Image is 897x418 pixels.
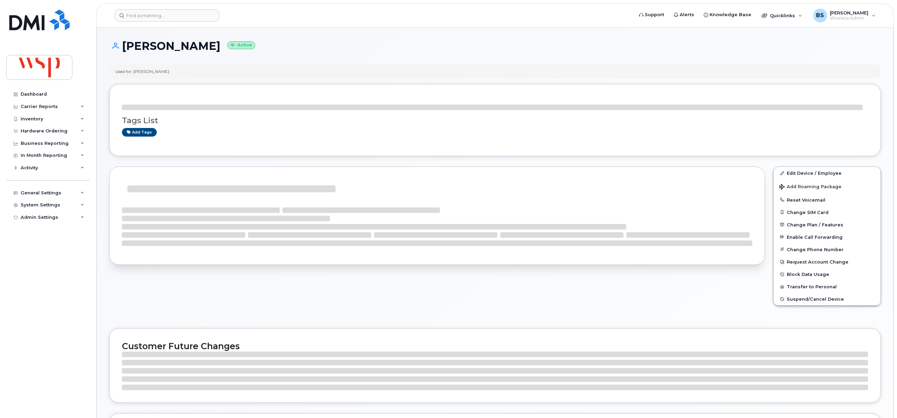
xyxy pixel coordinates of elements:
button: Reset Voicemail [774,194,880,206]
button: Request Account Change [774,256,880,268]
button: Enable Call Forwarding [774,231,880,243]
button: Block Data Usage [774,268,880,280]
a: Edit Device / Employee [774,167,880,179]
span: Add Roaming Package [779,184,842,191]
span: Change Plan / Features [787,222,843,227]
h3: Tags List [122,116,868,125]
button: Change Phone Number [774,243,880,256]
button: Change SIM Card [774,206,880,218]
button: Add Roaming Package [774,179,880,193]
button: Suspend/Cancel Device [774,293,880,305]
button: Transfer to Personal [774,280,880,293]
span: Suspend/Cancel Device [787,297,844,302]
h1: [PERSON_NAME] [109,40,881,52]
span: Enable Call Forwarding [787,234,843,239]
button: Change Plan / Features [774,218,880,231]
h2: Customer Future Changes [122,341,868,351]
a: Add tags [122,128,157,137]
div: Used for: [PERSON_NAME] [115,68,169,74]
small: Active [227,41,255,49]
